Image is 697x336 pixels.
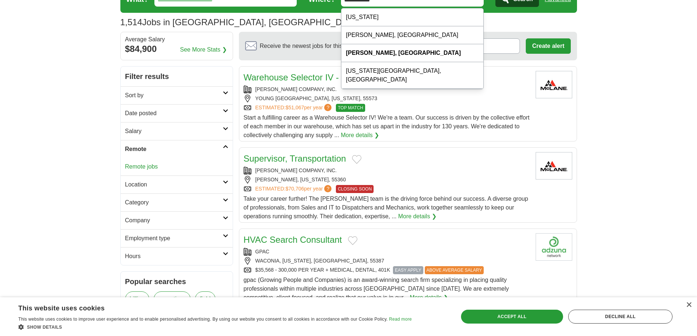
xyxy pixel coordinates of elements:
span: This website uses cookies to improve user experience and to enable personalised advertising. By u... [18,317,388,322]
a: See More Stats ❯ [180,45,227,54]
div: [PERSON_NAME], [US_STATE], 55360 [244,176,530,184]
h2: Remote [125,145,223,154]
a: Remote [121,140,233,158]
img: Company logo [536,233,572,261]
div: Decline all [568,310,672,324]
a: HVAC Search Consultant [244,235,342,245]
a: Warehouse Selector IV - Cooler/Freezer [244,72,400,82]
a: Company [121,211,233,229]
div: $84,900 [125,42,228,56]
h2: Employment type [125,234,223,243]
div: YOUNG [GEOGRAPHIC_DATA], [US_STATE], 55573 [244,95,530,102]
strong: [PERSON_NAME], [GEOGRAPHIC_DATA] [346,50,461,56]
a: Category [121,193,233,211]
span: $51,067 [285,105,304,110]
a: More details ❯ [398,212,436,221]
span: Receive the newest jobs for this search : [260,42,385,50]
a: Remote jobs [125,163,158,170]
span: ? [324,185,331,192]
a: field [195,291,215,307]
a: Read more, opens a new window [389,317,412,322]
div: [US_STATE] [341,8,483,26]
h2: Company [125,216,223,225]
a: Hours [121,247,233,265]
div: This website uses cookies [18,302,393,313]
span: gpac (Growing People and Companies) is an award-winning search firm specializing in placing quali... [244,277,509,301]
a: Salary [121,122,233,140]
div: Close [686,302,692,308]
a: billing [125,291,150,307]
span: ? [324,104,331,111]
div: Accept all [461,310,563,324]
button: Add to favorite jobs [348,236,357,245]
a: Location [121,175,233,193]
a: More details ❯ [410,293,448,302]
a: Sort by [121,86,233,104]
span: ABOVE AVERAGE SALARY [425,266,484,274]
div: $35,568 - 300,000 PER YEAR + MEDICAL, DENTAL, 401K [244,266,530,274]
img: McLane Company logo [536,71,572,98]
a: [PERSON_NAME] COMPANY, INC. [255,167,337,173]
div: Show details [18,323,412,331]
button: Add to favorite jobs [352,155,361,164]
button: Create alert [526,38,570,54]
span: $70,706 [285,186,304,192]
h2: Date posted [125,109,223,118]
h1: Jobs in [GEOGRAPHIC_DATA], [GEOGRAPHIC_DATA] [120,17,360,27]
span: Start a fulfilling career as a Warehouse Selector IV! We're a team. Our success is driven by the ... [244,114,530,138]
div: [PERSON_NAME], [GEOGRAPHIC_DATA] [341,26,483,44]
span: TOP MATCH [336,104,365,112]
span: 1,514 [120,16,142,29]
span: Show details [27,325,62,330]
h2: Location [125,180,223,189]
img: McLane Company logo [536,152,572,180]
span: CLOSING SOON [336,185,374,193]
h2: Hours [125,252,223,261]
a: More details ❯ [341,131,379,140]
div: [US_STATE][GEOGRAPHIC_DATA], [GEOGRAPHIC_DATA] [341,62,483,89]
div: Average Salary [125,37,228,42]
h2: Category [125,198,223,207]
a: [PERSON_NAME] COMPANY, INC. [255,86,337,92]
a: ESTIMATED:$51,067per year? [255,104,333,112]
div: WACONIA, [US_STATE], [GEOGRAPHIC_DATA], 55387 [244,257,530,265]
h2: Sort by [125,91,223,100]
a: ESTIMATED:$70,706per year? [255,185,333,193]
span: Take your career further! The [PERSON_NAME] team is the driving force behind our success. A diver... [244,196,528,219]
a: Employment type [121,229,233,247]
a: Date posted [121,104,233,122]
div: GPAC [244,248,530,256]
h2: Salary [125,127,223,136]
a: Supervisor, Transportation [244,154,346,163]
h2: Popular searches [125,276,228,287]
h2: Filter results [121,67,233,86]
a: operations [154,291,191,307]
span: EASY APPLY [393,266,423,274]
